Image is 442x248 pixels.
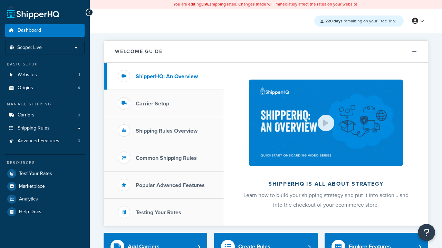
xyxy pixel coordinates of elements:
[5,61,85,67] div: Basic Setup
[104,41,428,63] button: Welcome Guide
[19,209,41,215] span: Help Docs
[78,112,80,118] span: 0
[17,45,42,51] span: Scope: Live
[19,184,45,189] span: Marketplace
[5,82,85,94] li: Origins
[19,196,38,202] span: Analytics
[19,171,52,177] span: Test Your Rates
[5,69,85,81] li: Websites
[325,18,396,24] span: remaining on your Free Trial
[18,112,35,118] span: Carriers
[78,138,80,144] span: 0
[5,24,85,37] a: Dashboard
[5,160,85,166] div: Resources
[18,125,50,131] span: Shipping Rules
[5,109,85,122] li: Carriers
[242,181,410,187] h2: ShipperHQ is all about strategy
[18,72,37,78] span: Websites
[136,128,198,134] h3: Shipping Rules Overview
[201,1,210,7] b: LIVE
[5,206,85,218] a: Help Docs
[5,193,85,205] a: Analytics
[5,135,85,147] li: Advanced Features
[5,167,85,180] a: Test Your Rates
[78,85,80,91] span: 4
[5,109,85,122] a: Carriers0
[79,72,80,78] span: 1
[136,73,198,80] h3: ShipperHQ: An Overview
[136,209,181,216] h3: Testing Your Rates
[18,28,41,33] span: Dashboard
[249,80,403,166] img: ShipperHQ is all about strategy
[115,49,163,54] h2: Welcome Guide
[18,85,33,91] span: Origins
[18,138,59,144] span: Advanced Features
[5,180,85,193] a: Marketplace
[243,191,409,209] span: Learn how to build your shipping strategy and put it into action… and into the checkout of your e...
[5,69,85,81] a: Websites1
[136,182,205,188] h3: Popular Advanced Features
[5,122,85,135] a: Shipping Rules
[5,135,85,147] a: Advanced Features0
[418,224,435,241] button: Open Resource Center
[325,18,343,24] strong: 220 days
[5,101,85,107] div: Manage Shipping
[136,101,169,107] h3: Carrier Setup
[5,82,85,94] a: Origins4
[136,155,197,161] h3: Common Shipping Rules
